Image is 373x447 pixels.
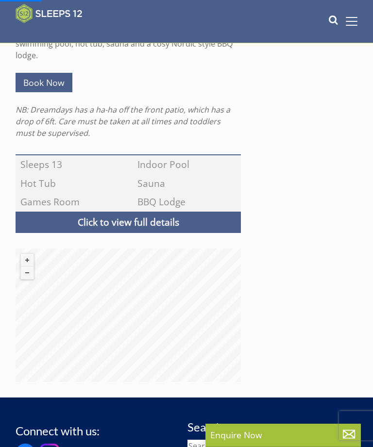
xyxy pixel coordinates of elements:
a: Book Now [16,73,72,92]
a: Click to view full details [16,212,241,233]
h3: Search: [187,421,357,433]
canvas: Map [16,248,241,382]
li: BBQ Lodge [133,193,241,211]
li: Hot Tub [16,174,124,193]
li: Sauna [133,174,241,193]
iframe: Customer reviews powered by Trustpilot [11,29,113,37]
em: NB: Dreamdays has a ha-ha off the front patio, which has a drop of 6ft. Care must be taken at all... [16,104,230,138]
li: Indoor Pool [133,155,241,174]
li: Games Room [16,193,124,211]
button: Zoom out [21,266,34,279]
p: Enquire Now [210,429,356,441]
h3: Connect with us: [16,425,100,437]
li: Sleeps 13 [16,155,124,174]
button: Zoom in [21,254,34,266]
img: Sleeps 12 [16,4,83,23]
